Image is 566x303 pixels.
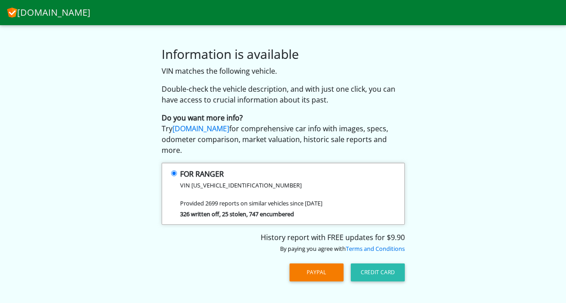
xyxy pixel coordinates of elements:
a: [DOMAIN_NAME] [172,124,229,134]
button: Credit Card [351,263,405,281]
button: PayPal [290,263,344,281]
a: Terms and Conditions [346,245,405,253]
p: VIN matches the following vehicle. [162,66,405,76]
h3: Information is available [162,47,405,62]
img: CheckVIN.com.au logo [7,6,17,18]
div: History report with FREE updates for $9.90 [162,232,405,254]
small: VIN [US_VEHICLE_IDENTIFICATION_NUMBER] [180,181,302,189]
strong: 326 written off, 25 stolen, 747 encumbered [180,210,294,218]
small: By paying you agree with [280,245,405,253]
strong: FOR RANGER [180,169,224,179]
small: Provided 2699 reports on similar vehicles since [DATE] [180,199,322,207]
p: Double-check the vehicle description, and with just one click, you can have access to crucial inf... [162,84,405,105]
p: Try for comprehensive car info with images, specs, odometer comparison, market valuation, histori... [162,112,405,156]
strong: Do you want more info? [162,113,243,123]
input: FOR RANGER VIN [US_VEHICLE_IDENTIFICATION_NUMBER] Provided 2699 reports on similar vehicles since... [171,170,177,176]
a: [DOMAIN_NAME] [7,4,91,22]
